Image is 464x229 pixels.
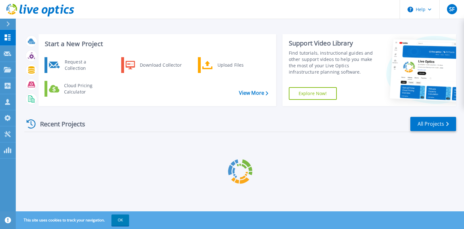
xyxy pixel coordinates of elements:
[45,40,268,47] h3: Start a New Project
[17,214,129,226] span: This site uses cookies to track your navigation.
[121,57,186,73] a: Download Collector
[24,116,94,132] div: Recent Projects
[198,57,263,73] a: Upload Files
[289,50,376,75] div: Find tutorials, instructional guides and other support videos to help you make the most of your L...
[45,57,109,73] a: Request a Collection
[449,7,455,12] span: SF
[137,59,184,71] div: Download Collector
[45,81,109,97] a: Cloud Pricing Calculator
[289,87,337,100] a: Explore Now!
[289,39,376,47] div: Support Video Library
[61,82,108,95] div: Cloud Pricing Calculator
[62,59,108,71] div: Request a Collection
[111,214,129,226] button: OK
[239,90,268,96] a: View More
[214,59,261,71] div: Upload Files
[410,117,456,131] a: All Projects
